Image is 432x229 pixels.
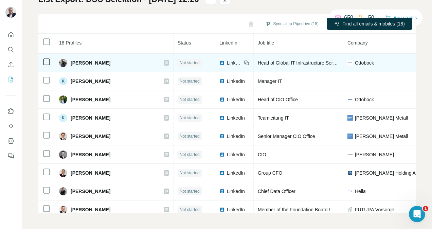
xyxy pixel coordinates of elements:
button: Enrich CSV [5,58,16,71]
img: LinkedIn logo [219,78,225,84]
img: LinkedIn logo [219,60,225,66]
span: [PERSON_NAME] [71,206,110,213]
button: Find all emails & mobiles (18) [327,18,412,30]
span: LinkedIn [227,170,245,176]
img: Avatar [59,59,67,67]
span: LinkedIn [227,151,245,158]
img: LinkedIn logo [219,134,225,139]
img: Avatar [59,95,67,104]
p: 650 [344,14,353,22]
button: Use Surfe API [5,120,16,132]
span: Not started [180,60,200,66]
span: 1 [423,206,428,211]
img: Avatar [59,132,67,140]
img: Avatar [59,187,67,195]
img: LinkedIn logo [219,207,225,212]
img: company-logo [347,60,353,66]
img: LinkedIn logo [219,189,225,194]
span: Not started [180,96,200,103]
span: [PERSON_NAME] [71,78,110,85]
span: Senior Manager CIO Office [258,134,315,139]
div: K [59,114,67,122]
span: LinkedIn [227,133,245,140]
span: Ottobock [355,96,374,103]
img: company-logo [347,189,353,194]
img: LinkedIn logo [219,170,225,176]
button: Search [5,43,16,56]
img: LinkedIn logo [219,115,225,121]
img: Avatar [59,206,67,214]
button: Buy credits [385,13,417,22]
span: FUTURA Vorsorge [355,206,394,213]
span: CIO [258,152,266,157]
span: Teamleitung IT [258,115,289,121]
span: Member of the Foundation Board / Stiftungsrat (designiert) [258,207,381,212]
img: LinkedIn logo [219,97,225,102]
span: [PERSON_NAME] [71,151,110,158]
button: Use Surfe on LinkedIn [5,105,16,117]
span: LinkedIn [227,206,245,213]
button: Quick start [5,29,16,41]
span: Group CFO [258,170,282,176]
span: Find all emails & mobiles (18) [342,20,405,27]
span: [PERSON_NAME] Holding AG [355,170,419,176]
span: [PERSON_NAME] [71,133,110,140]
span: Status [178,40,191,46]
button: Dashboard [5,135,16,147]
span: Not started [180,115,200,121]
img: Avatar [59,169,67,177]
span: Not started [180,152,200,158]
span: [PERSON_NAME] [71,188,110,195]
span: 18 Profiles [59,40,82,46]
span: Not started [180,188,200,194]
span: Chief Data Officer [258,189,295,194]
button: Feedback [5,150,16,162]
span: [PERSON_NAME] [71,170,110,176]
span: Manager IT [258,78,282,84]
img: Avatar [59,151,67,159]
span: Company [347,40,368,46]
span: Head of CIO Office [258,97,298,102]
img: company-logo [347,170,353,176]
span: [PERSON_NAME] [355,151,394,158]
span: [PERSON_NAME] [71,114,110,121]
span: LinkedIn [227,78,245,85]
img: company-logo [347,115,353,121]
span: LinkedIn [227,96,245,103]
div: K [59,77,67,85]
span: LinkedIn [227,114,245,121]
span: Not started [180,170,200,176]
span: LinkedIn [227,59,242,66]
span: Hella [355,188,366,195]
span: Not started [180,78,200,84]
span: Not started [180,133,200,139]
img: company-logo [347,152,353,157]
button: My lists [5,73,16,86]
span: Ottobock [355,59,374,66]
span: LinkedIn [227,188,245,195]
p: 50 [368,14,374,22]
span: [PERSON_NAME] [71,59,110,66]
button: Sync all to Pipedrive (18) [260,19,323,29]
span: Job title [258,40,274,46]
img: Avatar [5,7,16,18]
span: LinkedIn [219,40,237,46]
img: LinkedIn logo [219,152,225,157]
img: company-logo [347,134,353,139]
iframe: Intercom live chat [409,206,425,222]
span: [PERSON_NAME] Metall [355,133,408,140]
span: [PERSON_NAME] Metall [355,114,408,121]
span: Head of Global IT Infrastructure Service Operation Network & Hybrid Cloud [258,60,416,66]
span: Not started [180,207,200,213]
img: company-logo [347,97,353,102]
span: [PERSON_NAME] [71,96,110,103]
